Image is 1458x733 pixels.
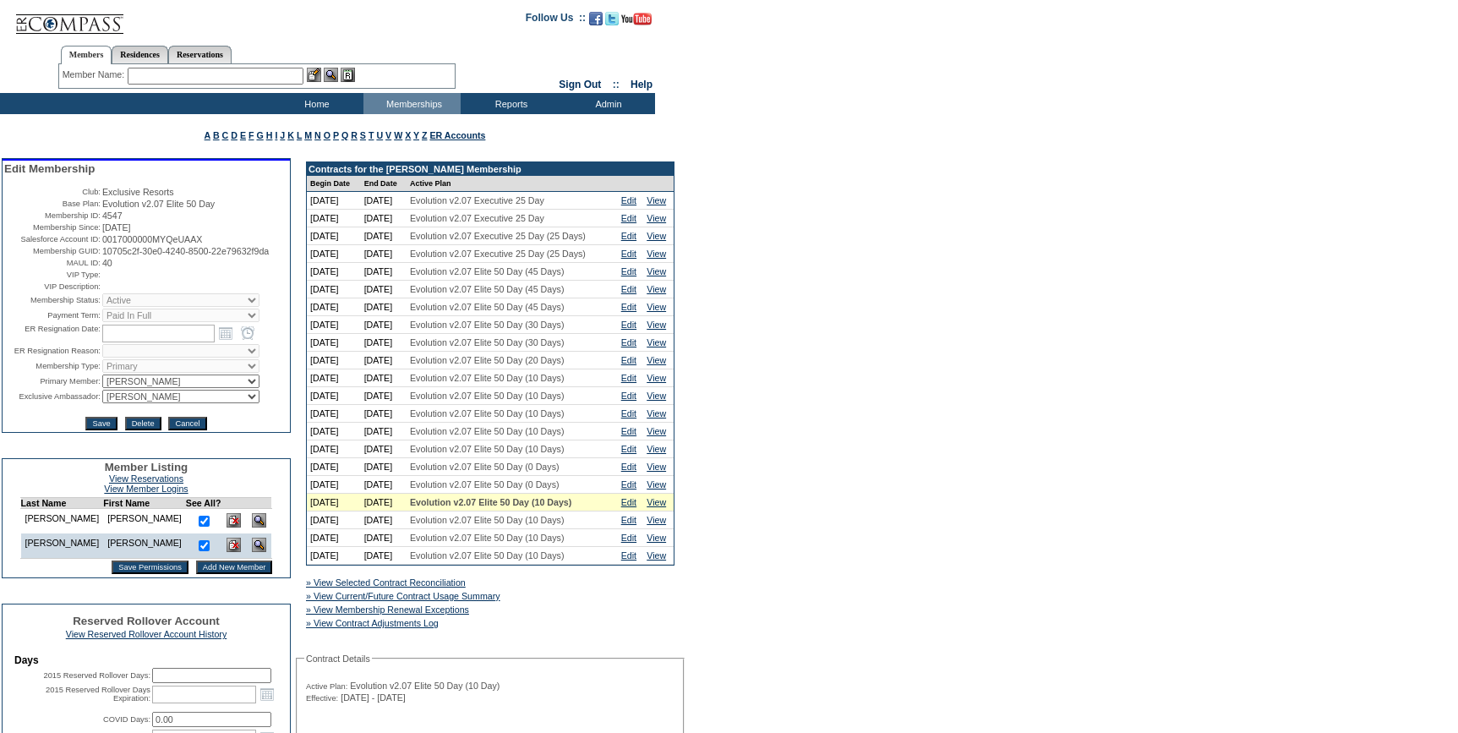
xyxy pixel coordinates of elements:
[360,130,366,140] a: S
[4,375,101,388] td: Primary Member:
[361,298,407,316] td: [DATE]
[361,547,407,565] td: [DATE]
[410,515,564,525] span: Evolution v2.07 Elite 50 Day (10 Days)
[314,130,321,140] a: N
[621,462,636,472] a: Edit
[73,615,220,627] span: Reserved Rollover Account
[361,192,407,210] td: [DATE]
[361,176,407,192] td: End Date
[410,337,564,347] span: Evolution v2.07 Elite 50 Day (30 Days)
[621,195,636,205] a: Edit
[621,533,636,543] a: Edit
[307,458,361,476] td: [DATE]
[256,130,263,140] a: G
[394,130,402,140] a: W
[306,591,500,601] a: » View Current/Future Contract Usage Summary
[307,511,361,529] td: [DATE]
[361,511,407,529] td: [DATE]
[621,17,652,27] a: Subscribe to our YouTube Channel
[410,533,564,543] span: Evolution v2.07 Elite 50 Day (10 Days)
[422,130,428,140] a: Z
[413,130,419,140] a: Y
[4,246,101,256] td: Membership GUID:
[647,284,666,294] a: View
[410,444,564,454] span: Evolution v2.07 Elite 50 Day (10 Days)
[280,130,285,140] a: J
[105,461,188,473] span: Member Listing
[275,130,277,140] a: I
[621,373,636,383] a: Edit
[196,561,273,574] input: Add New Member
[647,426,666,436] a: View
[4,324,101,342] td: ER Resignation Date:
[216,324,235,342] a: Open the calendar popup.
[410,408,564,418] span: Evolution v2.07 Elite 50 Day (10 Days)
[14,654,278,666] td: Days
[351,130,358,140] a: R
[102,199,215,209] span: Evolution v2.07 Elite 50 Day
[307,440,361,458] td: [DATE]
[361,387,407,405] td: [DATE]
[429,130,485,140] a: ER Accounts
[324,130,330,140] a: O
[240,130,246,140] a: E
[361,316,407,334] td: [DATE]
[307,176,361,192] td: Begin Date
[4,390,101,403] td: Exclusive Ambassador:
[647,533,666,543] a: View
[102,211,123,221] span: 4547
[647,249,666,259] a: View
[647,320,666,330] a: View
[410,550,564,561] span: Evolution v2.07 Elite 50 Day (10 Days)
[647,479,666,490] a: View
[102,258,112,268] span: 40
[410,266,564,276] span: Evolution v2.07 Elite 50 Day (45 Days)
[4,211,101,221] td: Membership ID:
[222,130,229,140] a: C
[647,391,666,401] a: View
[621,515,636,525] a: Edit
[307,263,361,281] td: [DATE]
[558,93,655,114] td: Admin
[621,391,636,401] a: Edit
[361,245,407,263] td: [DATE]
[647,355,666,365] a: View
[361,529,407,547] td: [DATE]
[258,685,276,703] a: Open the calendar popup.
[369,130,374,140] a: T
[307,298,361,316] td: [DATE]
[103,533,186,559] td: [PERSON_NAME]
[205,130,210,140] a: A
[621,249,636,259] a: Edit
[361,369,407,387] td: [DATE]
[231,130,238,140] a: D
[361,440,407,458] td: [DATE]
[304,130,312,140] a: M
[102,246,269,256] span: 10705c2f-30e0-4240-8500-22e79632f9da
[266,130,273,140] a: H
[227,538,241,552] img: Delete
[621,231,636,241] a: Edit
[304,654,372,664] legend: Contract Details
[647,515,666,525] a: View
[410,231,586,241] span: Evolution v2.07 Executive 25 Day (25 Days)
[4,258,101,268] td: MAUL ID:
[341,130,348,140] a: Q
[647,444,666,454] a: View
[307,227,361,245] td: [DATE]
[186,498,221,509] td: See All?
[647,408,666,418] a: View
[461,93,558,114] td: Reports
[20,498,103,509] td: Last Name
[307,210,361,227] td: [DATE]
[647,373,666,383] a: View
[376,130,383,140] a: U
[306,577,466,588] a: » View Selected Contract Reconciliation
[307,547,361,565] td: [DATE]
[410,462,560,472] span: Evolution v2.07 Elite 50 Day (0 Days)
[248,130,254,140] a: F
[621,408,636,418] a: Edit
[307,405,361,423] td: [DATE]
[621,320,636,330] a: Edit
[410,195,544,205] span: Evolution v2.07 Executive 25 Day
